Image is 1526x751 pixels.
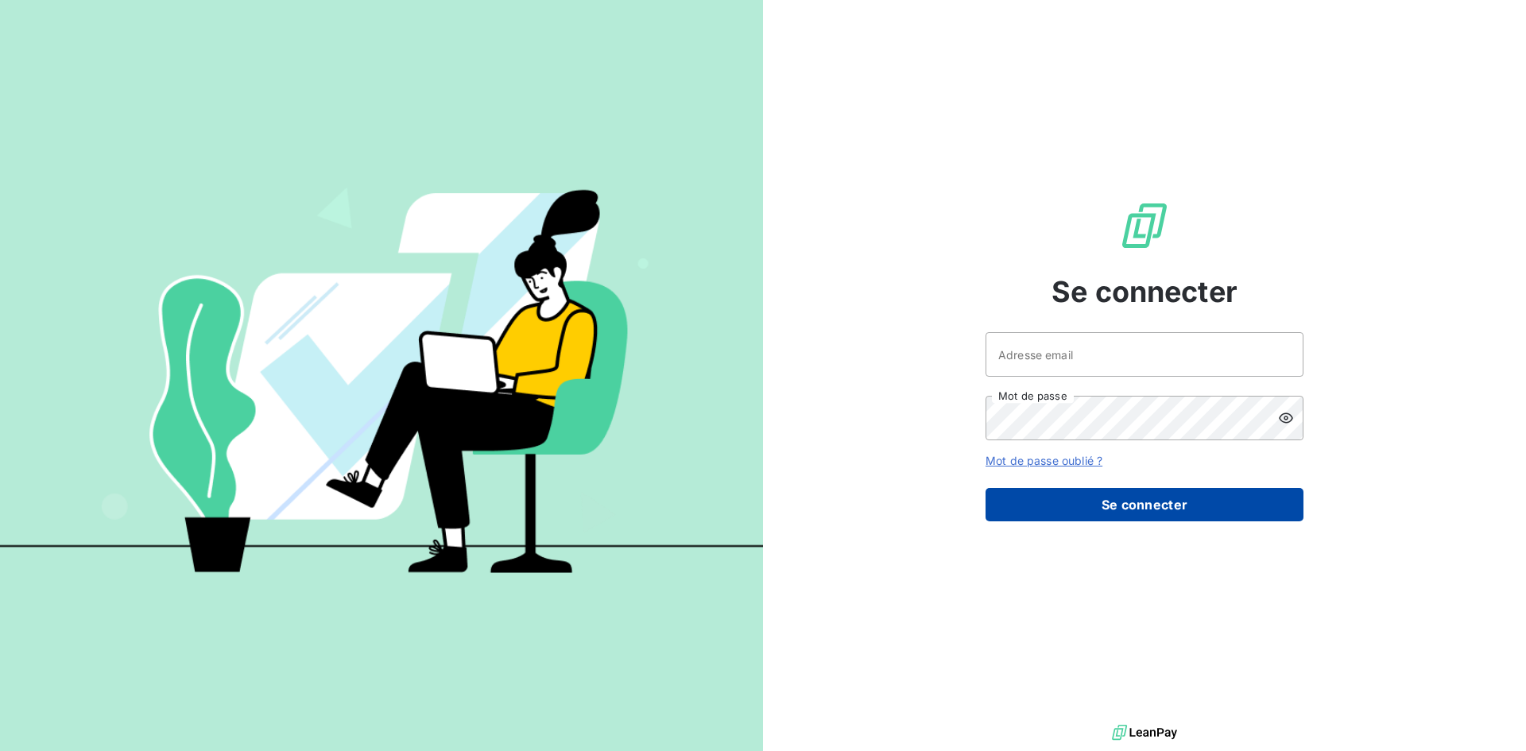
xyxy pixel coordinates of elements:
[1119,200,1170,251] img: Logo LeanPay
[1052,270,1237,313] span: Se connecter
[986,332,1303,377] input: placeholder
[986,454,1102,467] a: Mot de passe oublié ?
[1112,721,1177,745] img: logo
[986,488,1303,521] button: Se connecter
